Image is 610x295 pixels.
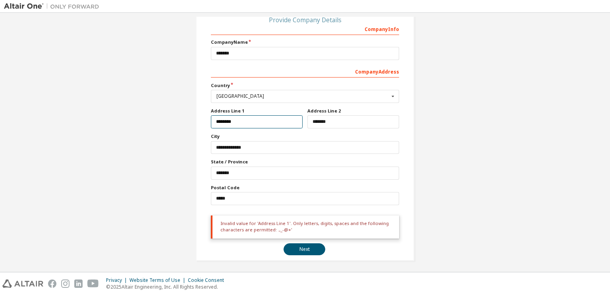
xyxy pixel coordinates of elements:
[211,184,399,191] label: Postal Code
[211,108,303,114] label: Address Line 1
[211,159,399,165] label: State / Province
[211,82,399,89] label: Country
[211,215,399,239] div: Invalid value for 'Address Line 1'. Only letters, digits, spaces and the following characters are...
[129,277,188,283] div: Website Terms of Use
[211,39,399,45] label: Company Name
[2,279,43,288] img: altair_logo.svg
[48,279,56,288] img: facebook.svg
[188,277,229,283] div: Cookie Consent
[307,108,399,114] label: Address Line 2
[106,283,229,290] p: © 2025 Altair Engineering, Inc. All Rights Reserved.
[61,279,69,288] img: instagram.svg
[211,133,399,140] label: City
[211,65,399,78] div: Company Address
[4,2,103,10] img: Altair One
[211,17,399,22] div: Provide Company Details
[284,243,325,255] button: Next
[211,22,399,35] div: Company Info
[74,279,83,288] img: linkedin.svg
[106,277,129,283] div: Privacy
[216,94,389,99] div: [GEOGRAPHIC_DATA]
[87,279,99,288] img: youtube.svg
